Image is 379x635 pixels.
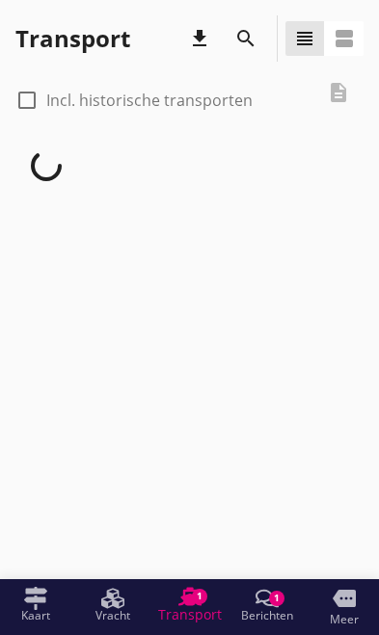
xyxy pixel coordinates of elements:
[95,610,130,622] span: Vracht
[269,591,284,606] div: 1
[74,579,151,631] a: Vracht
[234,27,257,50] i: search
[151,579,229,631] a: Transport
[158,608,222,622] span: Transport
[333,587,356,610] i: more
[21,610,50,622] span: Kaart
[15,23,130,54] div: Transport
[46,91,253,110] label: Incl. historische transporten
[333,27,356,50] i: view_agenda
[229,579,306,631] a: Berichten
[192,589,207,604] div: 1
[330,614,359,625] span: Meer
[293,27,316,50] i: view_headline
[188,27,211,50] i: download
[241,610,293,622] span: Berichten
